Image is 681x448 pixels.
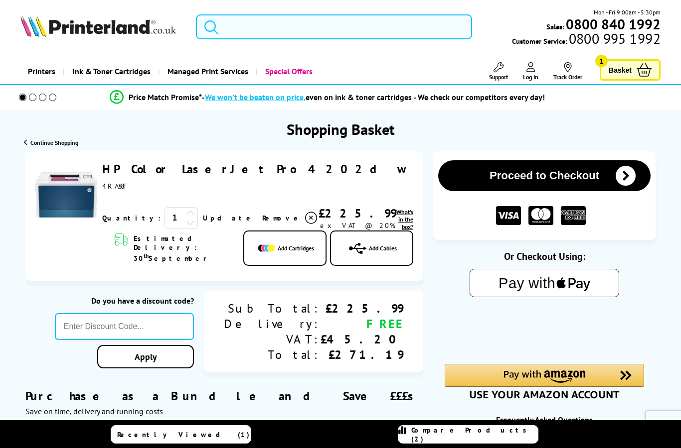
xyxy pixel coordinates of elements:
[546,22,564,31] span: Sales:
[72,59,151,84] span: Ink & Toner Cartridges
[396,208,413,230] a: lnk_inthebox
[398,425,538,444] a: Compare Products (2)
[224,316,321,332] div: Delivery:
[20,15,176,37] img: Printerland Logo
[262,214,302,223] span: Remove
[129,92,202,102] span: Price Match Promise*
[25,373,423,416] div: Purchase as a Bundle and Save £££s
[224,332,321,347] div: VAT:
[321,347,403,362] div: £271.19
[567,34,661,43] span: 0800 995 1992
[20,15,183,39] a: Printerland Logo
[102,161,406,177] a: HP Color LaserJet Pro 4202dw
[144,252,149,259] sup: th
[134,234,233,263] span: Estimated Delivery: 30 September
[553,62,582,81] a: Track Order
[396,208,413,230] span: What's in the box?
[256,59,320,84] a: Special Offers
[566,15,661,33] b: 0800 840 1992
[24,139,78,146] a: Continue Shopping
[5,89,649,106] li: modal_Promise
[445,364,644,399] div: Amazon Pay - Use your Amazon account
[438,160,651,191] button: Proceed to Checkout
[30,139,78,146] span: Continue Shopping
[433,250,656,263] div: Or Checkout Using:
[25,406,423,416] div: Save on time, delivery and running costs
[319,206,396,221] div: £225.99
[202,92,545,102] div: - even on ink & toner cartridges - We check our competitors every day!
[320,221,395,230] span: ex VAT @ 20%
[158,59,256,84] a: Managed Print Services
[321,332,403,347] div: £45.20
[561,206,586,225] img: American Express
[369,244,397,252] span: Add Cables
[489,62,508,81] a: Support
[496,206,521,225] img: VISA
[262,211,319,225] a: Delete item from your basket
[224,347,321,362] div: Total:
[55,296,194,306] div: Do you have a discount code?
[445,313,644,336] iframe: PayPal
[20,59,63,84] a: Printers
[595,55,608,67] span: 1
[433,415,656,425] div: Frequently Asked Questions
[528,206,553,225] img: MASTER CARD
[35,164,97,225] img: HP Color LaserJet Pro 4202dw
[63,59,158,84] a: Ink & Toner Cartridges
[102,214,161,223] span: Quantity:
[321,316,403,332] div: FREE
[203,214,254,223] a: Update
[489,73,508,81] span: Support
[102,182,130,191] span: 4RA88F
[258,244,275,252] img: Add Cartridges
[117,430,250,439] span: Recently Viewed (1)
[600,59,661,81] a: Basket 1
[287,119,395,139] h1: Shopping Basket
[111,425,251,444] a: Recently Viewed (1)
[523,62,538,81] a: Log In
[321,301,403,316] div: £225.99
[512,34,661,46] span: Customer Service:
[594,7,661,17] span: Mon - Fri 9:00am - 5:30pm
[609,63,632,77] span: Basket
[55,313,194,340] input: Enter Discount Code...
[205,92,306,102] span: We won’t be beaten on price,
[411,426,538,444] span: Compare Products (2)
[523,73,538,81] span: Log In
[278,244,314,252] span: Add Cartridges
[97,345,194,368] a: Apply
[564,19,661,29] a: 0800 840 1992
[224,301,321,316] div: Sub Total:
